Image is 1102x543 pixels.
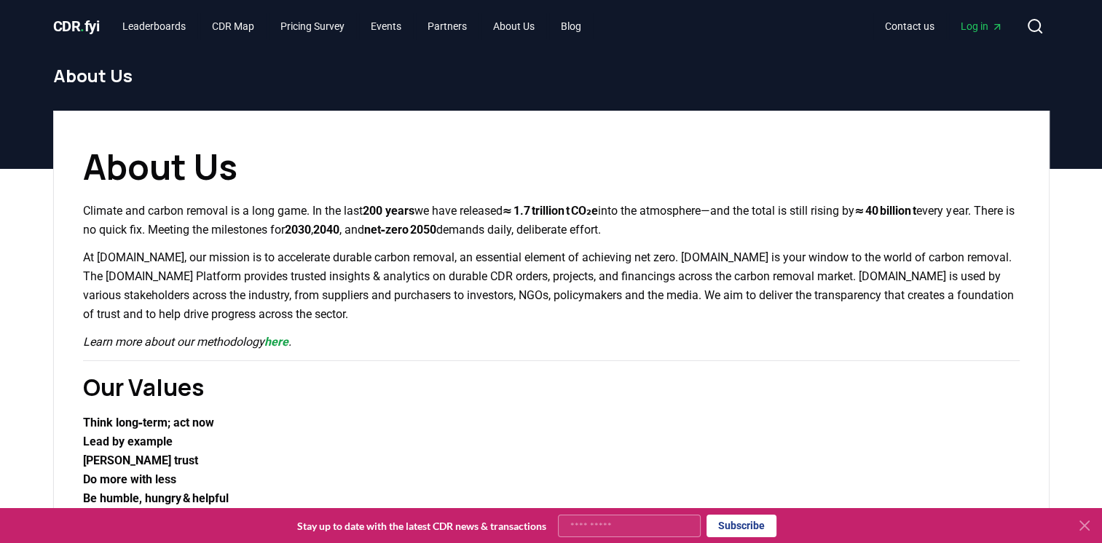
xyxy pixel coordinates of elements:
span: . [80,17,84,35]
a: Blog [549,13,593,39]
strong: Be humble, hungry & helpful [83,491,229,505]
em: Learn more about our methodology . [83,335,291,349]
nav: Main [111,13,593,39]
strong: Lead by example [83,435,173,448]
a: Log in [949,13,1015,39]
strong: 200 years [363,204,414,218]
a: Contact us [873,13,946,39]
a: here [264,335,288,349]
strong: ≈ 1.7 trillion t CO₂e [503,204,598,218]
strong: Think long‑term; act now [83,416,215,429]
p: Climate and carbon removal is a long game. In the last we have released into the atmosphere—and t... [83,202,1020,239]
span: CDR fyi [53,17,100,35]
a: About Us [481,13,546,39]
strong: [PERSON_NAME] trust [83,453,198,467]
span: Log in [961,19,1003,33]
strong: ≈ 40 billion t [854,204,916,218]
h1: About Us [53,64,1050,87]
h2: Our Values [83,370,1020,405]
a: Partners [416,13,479,39]
a: Leaderboards [111,13,197,39]
p: At [DOMAIN_NAME], our mission is to accelerate durable carbon removal, an essential element of ac... [83,248,1020,324]
h1: About Us [83,140,1020,193]
a: Events [359,13,413,39]
strong: 2030 [285,223,311,237]
strong: 2040 [313,223,339,237]
a: CDR Map [200,13,266,39]
nav: Main [873,13,1015,39]
strong: Do more with less [83,472,176,486]
a: Pricing Survey [269,13,356,39]
a: CDR.fyi [53,16,100,36]
strong: net‑zero 2050 [364,223,437,237]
